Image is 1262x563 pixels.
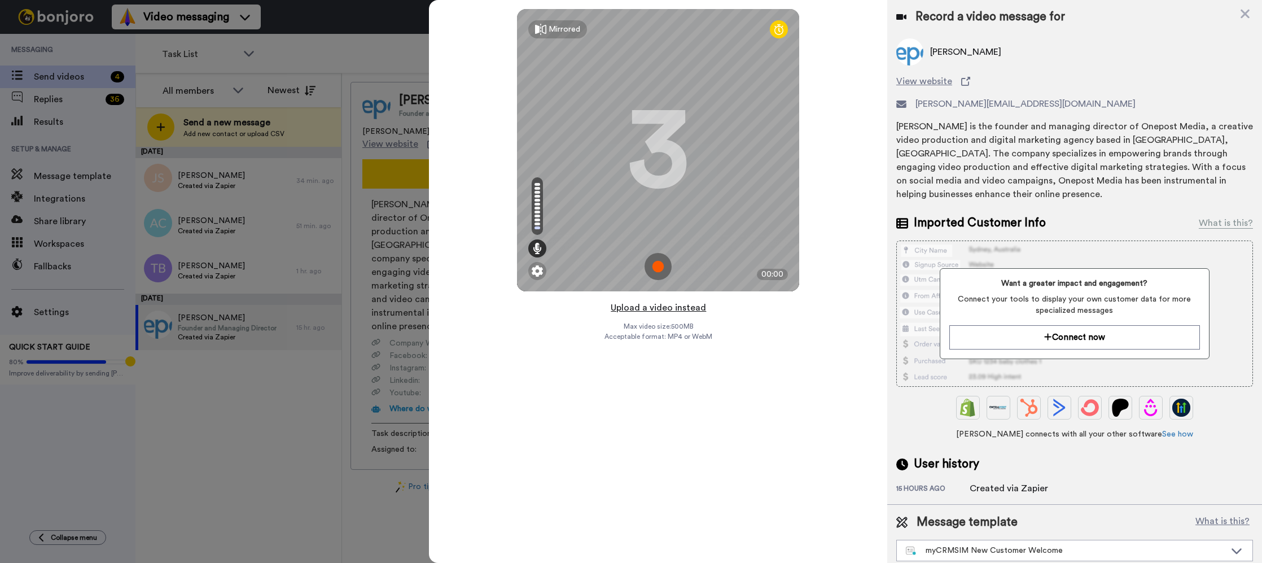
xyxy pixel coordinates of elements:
img: Ontraport [989,399,1007,417]
div: What is this? [1199,216,1253,230]
span: Connect your tools to display your own customer data for more specialized messages [949,294,1200,316]
img: Patreon [1111,399,1129,417]
img: ActiveCampaign [1050,399,1068,417]
span: [PERSON_NAME] connects with all your other software [896,429,1253,440]
span: Want a greater impact and engagement? [949,278,1200,289]
img: nextgen-template.svg [906,547,917,556]
span: User history [914,456,979,473]
div: myCRMSIM New Customer Welcome [906,545,1225,556]
span: Message template [917,514,1018,531]
div: 00:00 [757,269,788,280]
img: GoHighLevel [1172,399,1190,417]
button: What is this? [1192,514,1253,531]
img: ConvertKit [1081,399,1099,417]
button: Upload a video instead [607,300,709,315]
span: Imported Customer Info [914,215,1046,232]
button: Connect now [949,325,1200,350]
img: ic_gear.svg [532,265,543,277]
img: Shopify [959,399,977,417]
img: ic_record_start.svg [645,253,672,280]
div: 15 hours ago [896,484,970,495]
div: [PERSON_NAME] is the founder and managing director of Onepost Media, a creative video production ... [896,120,1253,201]
a: View website [896,75,1253,88]
span: View website [896,75,952,88]
span: Max video size: 500 MB [623,322,693,331]
span: Acceptable format: MP4 or WebM [604,332,712,341]
img: Hubspot [1020,399,1038,417]
img: Drip [1142,399,1160,417]
a: See how [1162,430,1193,438]
div: 3 [627,108,689,193]
span: [PERSON_NAME][EMAIL_ADDRESS][DOMAIN_NAME] [915,97,1136,111]
div: Created via Zapier [970,482,1048,495]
